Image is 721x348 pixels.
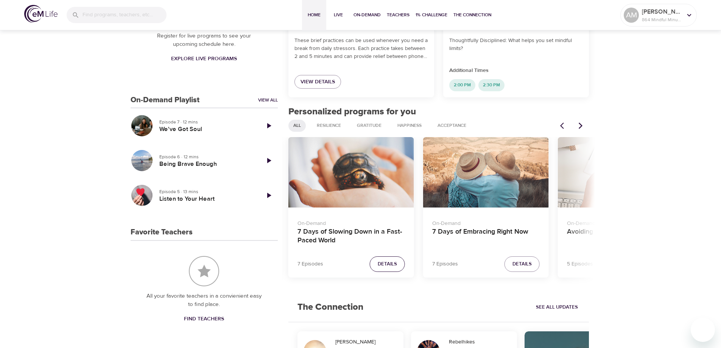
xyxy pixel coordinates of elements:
[567,217,674,228] p: On-Demand
[449,67,583,75] p: Additional Times
[352,120,386,132] div: Gratitude
[534,301,580,313] a: See All Updates
[393,122,426,129] span: Happiness
[505,256,540,272] button: Details
[301,77,335,87] span: View Details
[433,122,471,129] span: Acceptance
[387,11,410,19] span: Teachers
[392,120,427,132] div: Happiness
[449,338,514,346] div: Rebelhikes
[423,137,549,208] button: 7 Days of Embracing Right Now
[131,96,199,105] h3: On-Demand Playlist
[171,54,237,64] span: Explore Live Programs
[184,314,224,324] span: Find Teachers
[453,11,491,19] span: The Connection
[131,184,153,207] button: Listen to Your Heart
[572,117,589,134] button: Next items
[181,312,227,326] a: Find Teachers
[449,82,475,88] span: 2:00 PM
[159,195,254,203] h5: Listen to Your Heart
[370,256,405,272] button: Details
[642,7,682,16] p: [PERSON_NAME]
[297,260,323,268] p: 7 Episodes
[189,256,219,286] img: Favorite Teachers
[416,11,447,19] span: 1% Challenge
[312,122,346,129] span: Resilience
[478,82,505,88] span: 2:30 PM
[432,217,540,228] p: On-Demand
[353,11,381,19] span: On-Demand
[691,318,715,342] iframe: Button to launch messaging window
[289,122,305,129] span: All
[558,137,684,208] button: Avoiding Burnout
[352,122,386,129] span: Gratitude
[449,37,583,53] p: Thoughtfully Disciplined: What helps you set mindful limits?
[260,151,278,170] a: Play Episode
[159,119,254,125] p: Episode 7 · 12 mins
[131,228,193,237] h3: Favorite Teachers
[432,260,458,268] p: 7 Episodes
[131,114,153,137] button: We've Got Soul
[478,79,505,91] div: 2:30 PM
[567,228,674,246] h4: Avoiding Burnout
[288,137,414,208] button: 7 Days of Slowing Down in a Fast-Paced World
[378,260,397,268] span: Details
[288,106,589,117] h2: Personalized programs for you
[168,52,240,66] a: Explore Live Programs
[305,11,323,19] span: Home
[536,303,578,312] span: See All Updates
[258,97,278,103] a: View All
[83,7,167,23] input: Find programs, teachers, etc...
[131,149,153,172] button: Being Brave Enough
[642,16,682,23] p: 864 Mindful Minutes
[294,75,341,89] a: View Details
[159,125,254,133] h5: We've Got Soul
[294,37,428,61] p: These brief practices can be used whenever you need a break from daily stressors. Each practice t...
[288,293,372,322] h2: The Connection
[329,11,347,19] span: Live
[312,120,346,132] div: Resilience
[146,32,263,49] p: Register for live programs to see your upcoming schedule here.
[297,217,405,228] p: On-Demand
[288,120,306,132] div: All
[159,153,254,160] p: Episode 6 · 12 mins
[512,260,532,268] span: Details
[449,79,475,91] div: 2:00 PM
[556,117,572,134] button: Previous items
[146,292,263,309] p: All your favorite teachers in a convienient easy to find place.
[24,5,58,23] img: logo
[624,8,639,23] div: AM
[260,186,278,204] a: Play Episode
[433,120,471,132] div: Acceptance
[297,228,405,246] h4: 7 Days of Slowing Down in a Fast-Paced World
[159,188,254,195] p: Episode 5 · 13 mins
[335,338,400,346] div: [PERSON_NAME]
[159,160,254,168] h5: Being Brave Enough
[567,260,593,268] p: 5 Episodes
[260,117,278,135] a: Play Episode
[432,228,540,246] h4: 7 Days of Embracing Right Now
